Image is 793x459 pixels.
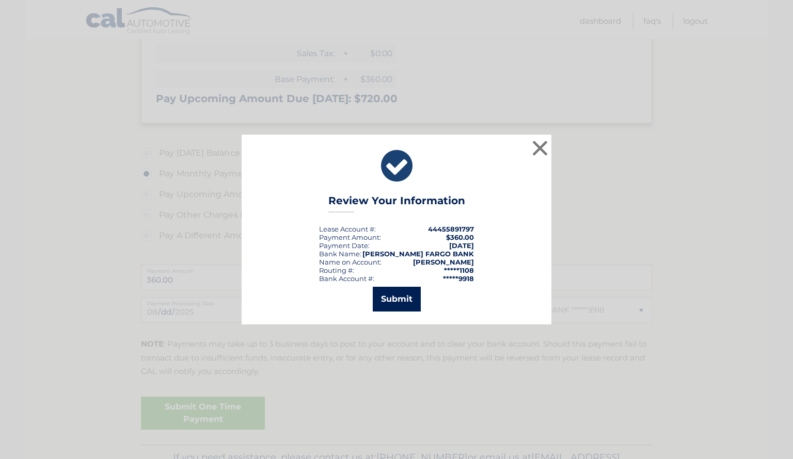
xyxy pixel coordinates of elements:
[449,241,474,250] span: [DATE]
[362,250,474,258] strong: [PERSON_NAME] FARGO BANK
[319,241,370,250] div: :
[328,194,465,212] h3: Review Your Information
[319,241,368,250] span: Payment Date
[319,233,381,241] div: Payment Amount:
[319,266,354,274] div: Routing #:
[413,258,474,266] strong: [PERSON_NAME]
[446,233,474,241] span: $360.00
[428,225,474,233] strong: 44455891797
[373,287,421,312] button: Submit
[319,250,361,258] div: Bank Name:
[530,138,550,158] button: ×
[319,258,382,266] div: Name on Account:
[319,225,376,233] div: Lease Account #:
[319,274,374,283] div: Bank Account #:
